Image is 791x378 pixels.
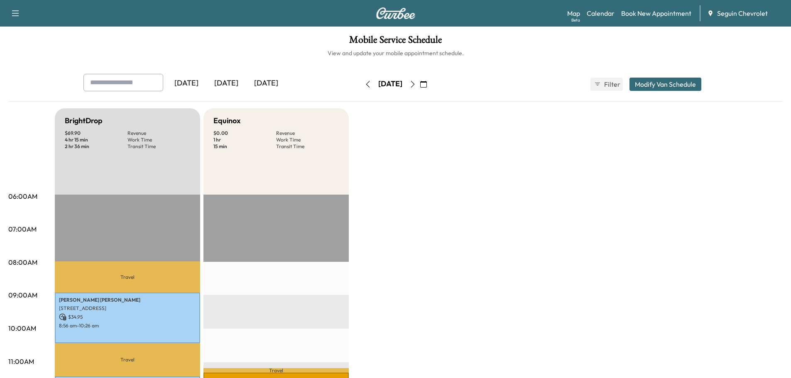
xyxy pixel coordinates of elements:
[587,8,615,18] a: Calendar
[571,17,580,23] div: Beta
[59,305,196,312] p: [STREET_ADDRESS]
[8,356,34,366] p: 11:00AM
[8,35,783,49] h1: Mobile Service Schedule
[8,323,36,333] p: 10:00AM
[604,79,619,89] span: Filter
[59,313,196,321] p: $ 34.95
[276,130,339,137] p: Revenue
[59,322,196,329] p: 8:56 am - 10:26 am
[717,8,768,18] span: Seguin Chevrolet
[206,74,246,93] div: [DATE]
[127,130,190,137] p: Revenue
[276,143,339,150] p: Transit Time
[8,224,37,234] p: 07:00AM
[127,137,190,143] p: Work Time
[213,115,240,127] h5: Equinox
[629,78,701,91] button: Modify Van Schedule
[8,191,37,201] p: 06:00AM
[203,368,349,373] p: Travel
[65,143,127,150] p: 2 hr 36 min
[55,261,200,293] p: Travel
[213,137,276,143] p: 1 hr
[246,74,286,93] div: [DATE]
[65,130,127,137] p: $ 69.90
[8,290,37,300] p: 09:00AM
[8,257,37,267] p: 08:00AM
[55,343,200,377] p: Travel
[567,8,580,18] a: MapBeta
[213,143,276,150] p: 15 min
[127,143,190,150] p: Transit Time
[8,49,783,57] h6: View and update your mobile appointment schedule.
[378,79,402,89] div: [DATE]
[65,115,103,127] h5: BrightDrop
[213,130,276,137] p: $ 0.00
[167,74,206,93] div: [DATE]
[276,137,339,143] p: Work Time
[621,8,691,18] a: Book New Appointment
[590,78,623,91] button: Filter
[65,137,127,143] p: 4 hr 15 min
[59,297,196,303] p: [PERSON_NAME] [PERSON_NAME]
[376,7,416,19] img: Curbee Logo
